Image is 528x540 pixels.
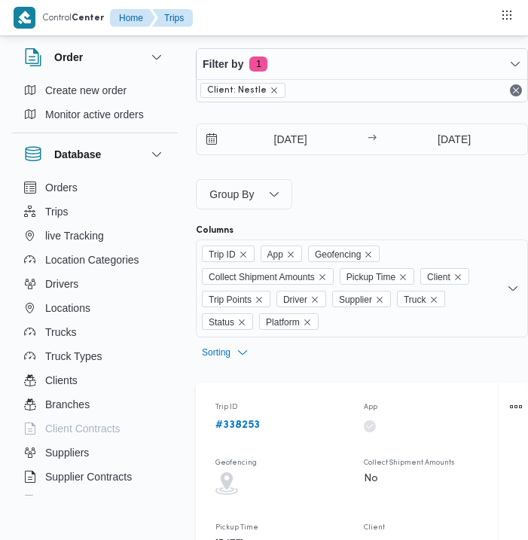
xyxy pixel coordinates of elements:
[197,124,363,154] input: Press the down key to open a popover containing a calendar.
[45,227,104,245] span: live Tracking
[404,291,426,308] span: Truck
[429,295,438,304] button: Remove Truck from selection in this group
[196,224,233,236] label: Columns
[266,314,300,331] span: Platform
[308,246,380,262] span: Geofencing
[286,250,295,259] button: Remove App from selection in this group
[209,246,236,263] span: Trip ID
[18,368,172,392] button: Clients
[202,246,255,262] span: Trip ID
[209,188,254,200] span: Group By
[45,492,83,510] span: Devices
[507,282,519,294] button: Open list of options
[152,9,193,27] button: Trips
[346,269,395,285] span: Pickup Time
[202,343,249,362] button: Sorting
[215,420,260,430] b: # 338253
[18,465,172,489] button: Supplier Contracts
[24,48,166,66] button: Order
[453,273,462,282] button: Remove Client from selection in this group
[276,291,326,307] span: Driver
[12,78,178,133] div: Order
[358,448,491,472] div: Collect Shipment Amounts
[209,448,343,472] div: Geofencing
[45,395,90,413] span: Branches
[18,272,172,296] button: Drivers
[18,248,172,272] button: Location Categories
[54,145,101,163] h3: Database
[202,343,230,362] span: Sorting
[45,468,132,486] span: Supplier Contracts
[283,291,307,308] span: Driver
[18,296,172,320] button: Locations
[203,55,243,73] span: Filter by
[72,14,104,23] b: Center
[420,268,469,285] span: Client
[45,251,139,269] span: Location Categories
[18,441,172,465] button: Suppliers
[45,347,102,365] span: Truck Types
[318,273,327,282] button: Remove Collect Shipment Amounts from selection in this group
[249,56,267,72] span: 1 active filters
[267,246,283,263] span: App
[397,291,445,307] span: Truck
[45,299,90,317] span: Locations
[427,269,450,285] span: Client
[54,48,83,66] h3: Order
[45,444,89,462] span: Suppliers
[261,246,302,262] span: App
[259,313,319,330] span: Platform
[207,84,267,97] span: Client: Nestle
[315,246,361,263] span: Geofencing
[310,295,319,304] button: Remove Driver from selection in this group
[18,392,172,416] button: Branches
[381,124,527,154] input: Press the down key to open a popover containing a calendar.
[18,78,172,102] button: Create new order
[209,291,252,308] span: Trip Points
[504,395,528,419] button: Actions
[18,102,172,127] button: Monitor active orders
[364,250,373,259] button: Remove Geofencing from selection in this group
[358,513,491,537] div: Client
[200,83,285,98] span: Client: Nestle
[209,269,315,285] span: Collect Shipment Amounts
[358,392,491,416] div: App
[202,291,270,307] span: Trip Points
[202,268,334,285] span: Collect Shipment Amounts
[332,291,391,307] span: Supplier
[215,416,260,435] a: #338253
[339,291,372,308] span: Supplier
[398,273,407,282] button: Remove Pickup Time from selection in this group
[255,295,264,304] button: Remove Trip Points from selection in this group
[364,472,378,486] div: No
[507,81,525,99] button: Remove
[45,371,78,389] span: Clients
[197,49,527,79] button: Filter by1 active filters
[18,489,172,513] button: Devices
[196,179,292,209] button: Group By
[45,323,76,341] span: Trucks
[45,275,78,293] span: Drivers
[24,145,166,163] button: Database
[303,318,312,327] button: Remove Platform from selection in this group
[18,200,172,224] button: Trips
[209,513,343,537] div: Pickup Time
[18,416,172,441] button: Client Contracts
[209,392,343,416] div: Trip ID
[45,178,78,197] span: Orders
[18,344,172,368] button: Truck Types
[18,224,172,248] button: live Tracking
[12,175,178,502] div: Database
[270,86,279,95] button: remove selected entity
[239,250,248,259] button: Remove Trip ID from selection in this group
[340,268,414,285] span: Pickup Time
[237,318,246,327] button: Remove Status from selection in this group
[18,320,172,344] button: Trucks
[14,7,35,29] img: X8yXhbKr1z7QwAAAABJRU5ErkJggg==
[45,105,144,124] span: Monitor active orders
[110,9,155,27] button: Home
[45,419,121,438] span: Client Contracts
[368,134,377,145] div: →
[45,203,69,221] span: Trips
[202,313,253,330] span: Status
